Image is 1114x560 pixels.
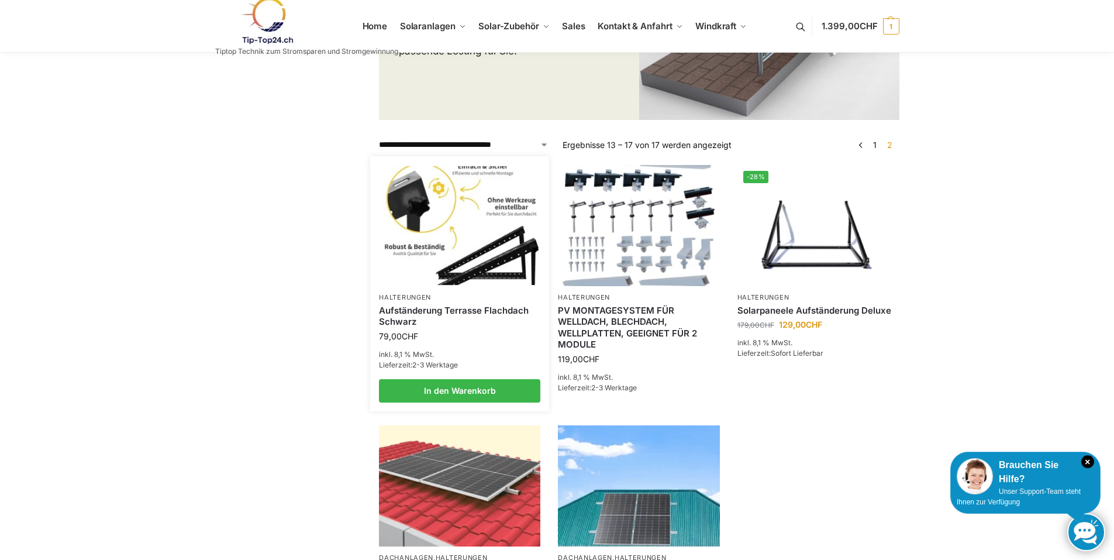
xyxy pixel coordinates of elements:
img: Solarpaneele Aufständerung für Terrasse [737,165,899,286]
span: Lieferzeit: [558,383,637,392]
span: 2-3 Werktage [591,383,637,392]
p: Ergebnisse 13 – 17 von 17 werden angezeigt [563,139,732,151]
a: Seite 1 [870,140,880,150]
span: Windkraft [695,20,736,32]
bdi: 179,00 [737,321,774,329]
span: CHF [860,20,878,32]
div: Brauchen Sie Hilfe? [957,458,1094,486]
bdi: 79,00 [379,331,418,341]
span: CHF [760,321,774,329]
p: inkl. 8,1 % MwSt. [379,349,540,360]
select: Shop-Reihenfolge [379,139,549,151]
img: Aufständerung Terrasse Flachdach Schwarz [381,166,539,285]
a: 1.399,00CHF 1 [822,9,899,44]
span: Kontakt & Anfahrt [598,20,672,32]
img: Trapezdach Halterung [558,425,719,547]
span: Solar-Zubehör [478,20,539,32]
i: Schließen [1081,455,1094,468]
span: 1 [883,18,899,35]
p: Tiptop Technik zum Stromsparen und Stromgewinnung [215,48,398,55]
p: inkl. 8,1 % MwSt. [558,372,719,383]
a: ← [856,139,865,151]
span: 1.399,00 [822,20,878,32]
a: Halterungen [737,293,789,301]
bdi: 129,00 [779,319,822,329]
span: 2-3 Werktage [412,360,458,369]
span: CHF [806,319,822,329]
a: Halterungen [558,293,610,301]
img: PV MONTAGESYSTEM FÜR WELLDACH, BLECHDACH, WELLPLATTEN, GEEIGNET FÜR 2 MODULE [558,165,719,286]
span: CHF [583,354,599,364]
nav: Produkt-Seitennummerierung [852,139,899,151]
a: -28%Solarpaneele Aufständerung für Terrasse [737,165,899,286]
a: Aufständerung Terrasse Flachdach Schwarz [379,305,540,328]
img: Halterung Solarpaneele Ziegeldach [379,425,540,547]
span: Unser Support-Team steht Ihnen zur Verfügung [957,487,1081,506]
a: PV MONTAGESYSTEM FÜR WELLDACH, BLECHDACH, WELLPLATTEN, GEEIGNET FÜR 2 MODULE [558,305,719,351]
a: Solarpaneele Aufständerung Deluxe [737,305,899,317]
a: In den Warenkorb legen: „Aufständerung Terrasse Flachdach Schwarz“ [379,379,540,403]
p: inkl. 8,1 % MwSt. [737,338,899,348]
span: Sales [562,20,585,32]
a: Halterungen [379,293,431,301]
span: Seite 2 [884,140,895,150]
span: Solaranlagen [400,20,456,32]
span: Lieferzeit: [737,349,823,358]
span: Lieferzeit: [379,360,458,369]
bdi: 119,00 [558,354,599,364]
span: CHF [402,331,418,341]
span: Sofort Lieferbar [771,349,823,358]
img: Customer service [957,458,993,494]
